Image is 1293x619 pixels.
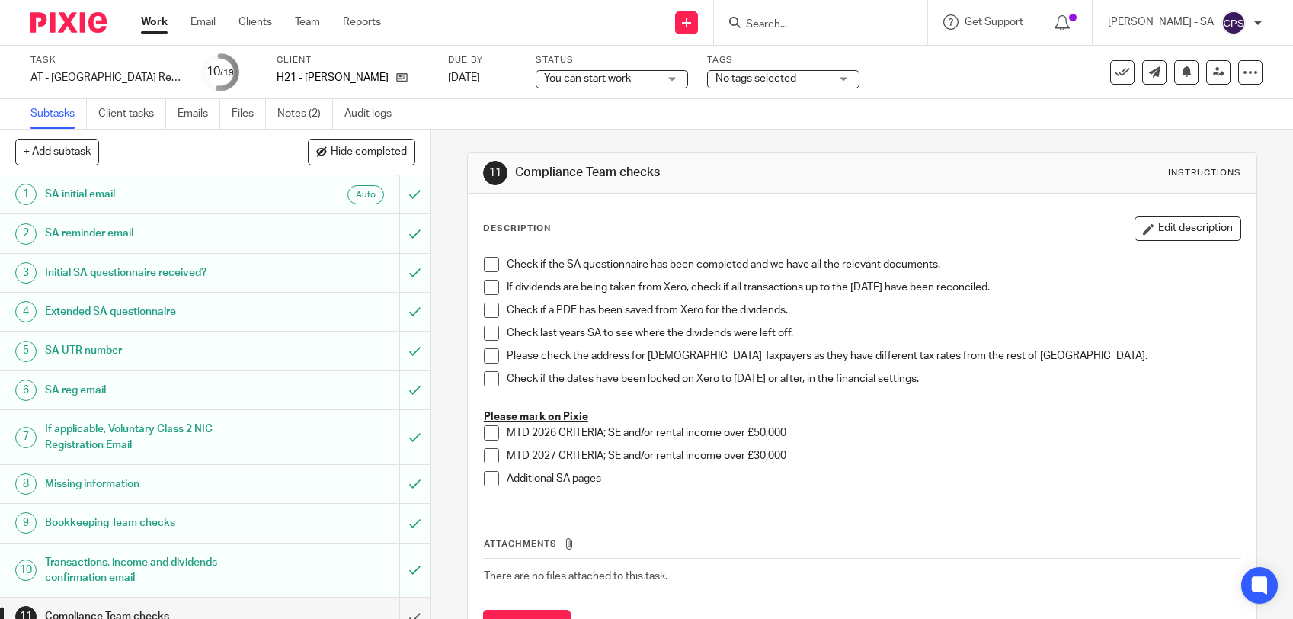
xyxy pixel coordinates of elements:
[15,341,37,362] div: 5
[15,427,37,448] div: 7
[308,139,415,165] button: Hide completed
[1168,167,1241,179] div: Instructions
[484,571,667,582] span: There are no files attached to this task.
[45,473,271,496] h1: Missing information
[15,184,37,205] div: 1
[544,73,631,84] span: You can start work
[344,99,403,129] a: Audit logs
[1135,216,1241,241] button: Edit description
[707,54,859,66] label: Tags
[15,512,37,534] div: 9
[15,473,37,495] div: 8
[1221,11,1246,35] img: svg%3E
[45,379,271,402] h1: SA reg email
[507,280,1240,295] p: If dividends are being taken from Xero, check if all transactions up to the [DATE] have been reco...
[98,99,166,129] a: Client tasks
[15,301,37,322] div: 4
[30,54,183,66] label: Task
[536,54,688,66] label: Status
[30,70,183,85] div: AT - SA Return - PE 05-04-2025
[483,223,551,235] p: Description
[277,70,389,85] p: H21 - [PERSON_NAME]
[715,73,796,84] span: No tags selected
[30,99,87,129] a: Subtasks
[507,257,1240,272] p: Check if the SA questionnaire has been completed and we have all the relevant documents.
[141,14,168,30] a: Work
[206,63,234,81] div: 10
[15,560,37,581] div: 10
[347,185,384,204] div: Auto
[15,223,37,245] div: 2
[965,17,1023,27] span: Get Support
[15,380,37,401] div: 6
[1108,14,1214,30] p: [PERSON_NAME] - SA
[507,471,1240,486] p: Additional SA pages
[507,348,1240,364] p: Please check the address for [DEMOGRAPHIC_DATA] Taxpayers as they have different tax rates from t...
[507,303,1240,318] p: Check if a PDF has been saved from Xero for the dividends.
[30,12,107,33] img: Pixie
[178,99,220,129] a: Emails
[295,14,320,30] a: Team
[343,14,381,30] a: Reports
[507,448,1240,463] p: MTD 2027 CRITERIA; SE and/or rental income over £30,000
[220,69,234,77] small: /19
[45,339,271,362] h1: SA UTR number
[277,54,429,66] label: Client
[744,18,882,32] input: Search
[507,371,1240,386] p: Check if the dates have been locked on Xero to [DATE] or after, in the financial settings.
[45,261,271,284] h1: Initial SA questionnaire received?
[331,146,407,159] span: Hide completed
[277,99,333,129] a: Notes (2)
[448,54,517,66] label: Due by
[45,551,271,590] h1: Transactions, income and dividends confirmation email
[484,412,588,422] u: Please mark on Pixie
[45,183,271,206] h1: SA initial email
[45,300,271,323] h1: Extended SA questionnaire
[190,14,216,30] a: Email
[232,99,266,129] a: Files
[45,418,271,457] h1: If applicable, Voluntary Class 2 NIC Registration Email
[45,222,271,245] h1: SA reminder email
[483,161,507,185] div: 11
[507,326,1240,341] p: Check last years SA to see where the dividends were left off.
[15,262,37,284] div: 3
[238,14,272,30] a: Clients
[30,70,183,85] div: AT - [GEOGRAPHIC_DATA] Return - PE [DATE]
[15,139,99,165] button: + Add subtask
[515,165,895,181] h1: Compliance Team checks
[45,512,271,534] h1: Bookkeeping Team checks
[484,540,557,548] span: Attachments
[448,72,480,83] span: [DATE]
[507,425,1240,441] p: MTD 2026 CRITERIA; SE and/or rental income over £50,000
